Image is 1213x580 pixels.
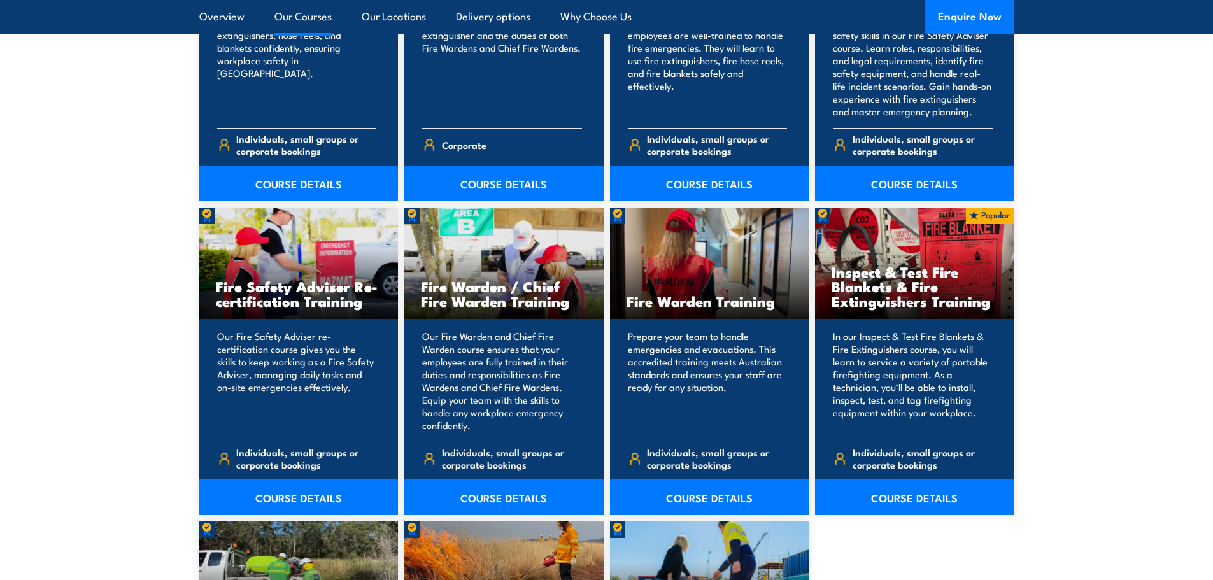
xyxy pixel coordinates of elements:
span: Individuals, small groups or corporate bookings [236,446,376,470]
p: Train your team in essential fire safety. Learn to use fire extinguishers, hose reels, and blanke... [217,3,377,118]
a: COURSE DETAILS [815,479,1014,515]
p: Our Fire Warden and Chief Fire Warden course ensures that your employees are fully trained in the... [422,330,582,432]
p: Our Fire Extinguisher and Fire Warden course will ensure your employees are well-trained to handl... [628,3,788,118]
p: Our Fire Combo Awareness Day includes training on how to use a fire extinguisher and the duties o... [422,3,582,118]
p: Prepare your team to handle emergencies and evacuations. This accredited training meets Australia... [628,330,788,432]
a: COURSE DETAILS [404,166,604,201]
span: Individuals, small groups or corporate bookings [647,132,787,157]
span: Individuals, small groups or corporate bookings [853,446,993,470]
h3: Fire Safety Adviser Re-certification Training [216,279,382,308]
a: COURSE DETAILS [404,479,604,515]
a: COURSE DETAILS [610,166,809,201]
p: Our Fire Safety Adviser re-certification course gives you the skills to keep working as a Fire Sa... [217,330,377,432]
span: Corporate [442,135,486,155]
a: COURSE DETAILS [199,479,399,515]
p: Equip your team in [GEOGRAPHIC_DATA] with key fire safety skills in our Fire Safety Adviser cours... [833,3,993,118]
h3: Inspect & Test Fire Blankets & Fire Extinguishers Training [832,264,998,308]
span: Individuals, small groups or corporate bookings [647,446,787,470]
a: COURSE DETAILS [815,166,1014,201]
h3: Fire Warden / Chief Fire Warden Training [421,279,587,308]
h3: Fire Warden Training [627,294,793,308]
a: COURSE DETAILS [610,479,809,515]
a: COURSE DETAILS [199,166,399,201]
p: In our Inspect & Test Fire Blankets & Fire Extinguishers course, you will learn to service a vari... [833,330,993,432]
span: Individuals, small groups or corporate bookings [442,446,582,470]
span: Individuals, small groups or corporate bookings [853,132,993,157]
span: Individuals, small groups or corporate bookings [236,132,376,157]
